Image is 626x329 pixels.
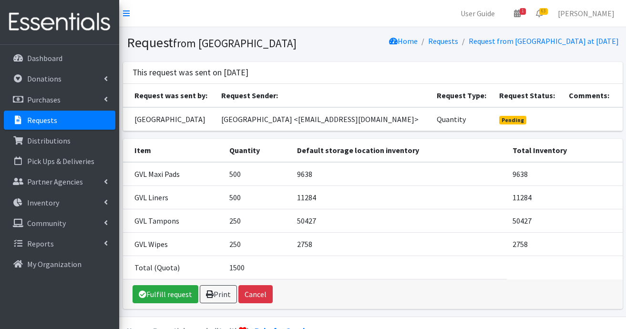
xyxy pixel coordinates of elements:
[507,139,622,162] th: Total Inventory
[133,68,248,78] h3: This request was sent on [DATE]
[27,95,61,104] p: Purchases
[563,84,623,107] th: Comments:
[173,36,297,50] small: from [GEOGRAPHIC_DATA]
[291,162,507,186] td: 9638
[127,34,369,51] h1: Request
[4,69,115,88] a: Donations
[4,131,115,150] a: Distributions
[291,232,507,256] td: 2758
[428,36,458,46] a: Requests
[224,209,291,232] td: 250
[291,139,507,162] th: Default storage location inventory
[123,256,224,279] td: Total (Quota)
[123,185,224,209] td: GVL Liners
[27,218,66,228] p: Community
[27,115,57,125] p: Requests
[238,285,273,303] button: Cancel
[520,8,526,15] span: 1
[493,84,563,107] th: Request Status:
[507,232,622,256] td: 2758
[27,136,71,145] p: Distributions
[216,107,431,131] td: [GEOGRAPHIC_DATA] <[EMAIL_ADDRESS][DOMAIN_NAME]>
[224,185,291,209] td: 500
[216,84,431,107] th: Request Sender:
[27,177,83,186] p: Partner Agencies
[4,172,115,191] a: Partner Agencies
[4,193,115,212] a: Inventory
[224,232,291,256] td: 250
[506,4,528,23] a: 1
[453,4,503,23] a: User Guide
[27,259,82,269] p: My Organization
[4,152,115,171] a: Pick Ups & Deliveries
[123,84,216,107] th: Request was sent by:
[499,116,526,124] span: Pending
[123,232,224,256] td: GVL Wipes
[123,107,216,131] td: [GEOGRAPHIC_DATA]
[550,4,622,23] a: [PERSON_NAME]
[123,209,224,232] td: GVL Tampons
[431,107,494,131] td: Quantity
[291,209,507,232] td: 50427
[133,285,198,303] a: Fulfill request
[123,162,224,186] td: GVL Maxi Pads
[27,156,94,166] p: Pick Ups & Deliveries
[4,90,115,109] a: Purchases
[389,36,418,46] a: Home
[469,36,619,46] a: Request from [GEOGRAPHIC_DATA] at [DATE]
[4,49,115,68] a: Dashboard
[4,234,115,253] a: Reports
[27,239,54,248] p: Reports
[4,255,115,274] a: My Organization
[200,285,237,303] a: Print
[431,84,494,107] th: Request Type:
[224,139,291,162] th: Quantity
[4,6,115,38] img: HumanEssentials
[224,256,291,279] td: 1500
[224,162,291,186] td: 500
[539,8,548,15] span: 63
[507,162,622,186] td: 9638
[4,111,115,130] a: Requests
[27,53,62,63] p: Dashboard
[4,214,115,233] a: Community
[27,74,62,83] p: Donations
[507,185,622,209] td: 11284
[291,185,507,209] td: 11284
[27,198,59,207] p: Inventory
[528,4,550,23] a: 63
[507,209,622,232] td: 50427
[123,139,224,162] th: Item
